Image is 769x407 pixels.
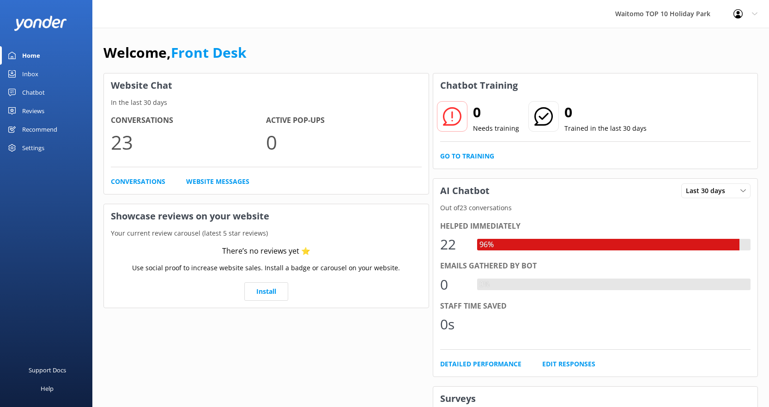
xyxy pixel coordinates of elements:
img: yonder-white-logo.png [14,16,67,31]
a: Conversations [111,176,165,187]
div: Staff time saved [440,300,751,312]
p: Needs training [473,123,519,134]
a: Install [244,282,288,301]
p: 23 [111,127,266,158]
h4: Active Pop-ups [266,115,421,127]
a: Website Messages [186,176,249,187]
p: In the last 30 days [104,97,429,108]
div: 0% [477,279,492,291]
p: Trained in the last 30 days [564,123,647,134]
h3: AI Chatbot [433,179,497,203]
a: Edit Responses [542,359,595,369]
div: Settings [22,139,44,157]
div: There’s no reviews yet ⭐ [222,245,310,257]
div: Chatbot [22,83,45,102]
div: Reviews [22,102,44,120]
p: Out of 23 conversations [433,203,758,213]
div: Support Docs [29,361,66,379]
a: Go to Training [440,151,494,161]
div: Inbox [22,65,38,83]
p: 0 [266,127,421,158]
span: Last 30 days [686,186,731,196]
h3: Chatbot Training [433,73,525,97]
h4: Conversations [111,115,266,127]
div: Help [41,379,54,398]
h2: 0 [564,101,647,123]
div: 22 [440,233,468,255]
a: Front Desk [171,43,247,62]
h3: Showcase reviews on your website [104,204,429,228]
div: Emails gathered by bot [440,260,751,272]
p: Use social proof to increase website sales. Install a badge or carousel on your website. [132,263,400,273]
div: Helped immediately [440,220,751,232]
p: Your current review carousel (latest 5 star reviews) [104,228,429,238]
div: 96% [477,239,496,251]
h1: Welcome, [103,42,247,64]
h2: 0 [473,101,519,123]
h3: Website Chat [104,73,429,97]
a: Detailed Performance [440,359,521,369]
div: 0 [440,273,468,296]
div: Recommend [22,120,57,139]
div: Home [22,46,40,65]
div: 0s [440,313,468,335]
